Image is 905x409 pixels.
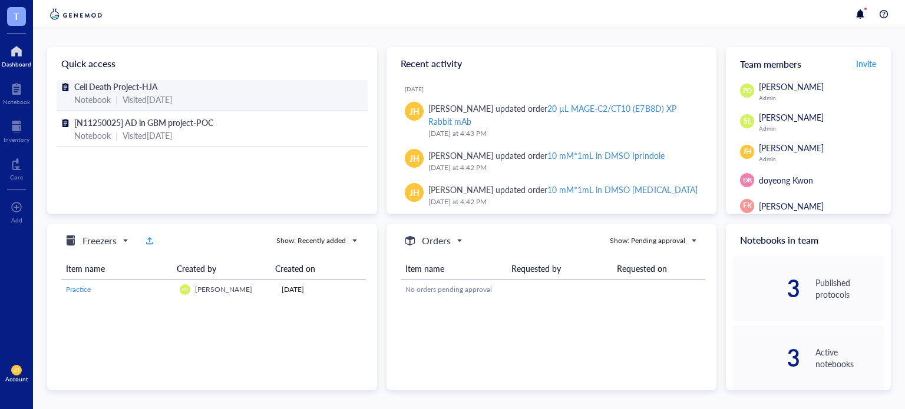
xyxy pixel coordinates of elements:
span: [PERSON_NAME] [759,200,824,212]
th: Item name [61,258,172,280]
div: [PERSON_NAME] updated order [428,183,698,196]
div: | [115,129,118,142]
div: Admin [759,94,884,101]
div: [DATE] [405,85,707,92]
th: Requested on [612,258,705,280]
div: No orders pending approval [405,284,701,295]
div: Show: Pending approval [610,235,685,246]
div: Core [10,174,23,181]
a: Practice [66,284,170,295]
div: Visited [DATE] [123,93,172,106]
div: [DATE] at 4:43 PM [428,128,698,139]
div: Account [5,375,28,383]
a: JH[PERSON_NAME] updated order10 mM*1mL in DMSO [MEDICAL_DATA][DATE] at 4:42 PM [396,178,707,212]
div: Notebooks in team [726,224,891,257]
button: Invite [856,54,877,73]
div: Visited [DATE] [123,129,172,142]
span: PO [182,287,188,292]
a: JH[PERSON_NAME] updated order20 µL MAGE-C2/CT10 (E7B8D) XP Rabbit mAb[DATE] at 4:43 PM [396,97,707,144]
span: Practice [66,284,91,294]
div: Admin [759,155,884,162]
th: Created by [172,258,270,280]
div: [DATE] at 4:42 PM [428,162,698,174]
div: [PERSON_NAME] updated order [428,102,698,128]
th: Requested by [507,258,613,280]
th: Created on [270,258,357,280]
span: [N11250025] AD in GBM project-POC [74,117,213,128]
a: Inventory [4,117,29,143]
div: Show: Recently added [276,235,346,246]
div: | [115,93,118,106]
span: [PERSON_NAME] [195,284,252,294]
span: Invite [856,58,876,69]
a: Notebook [3,79,30,105]
span: JH [409,186,420,199]
span: EK [743,201,752,211]
div: Notebook [3,98,30,105]
span: doyeong Kwon [759,174,813,186]
div: 10 mM*1mL in DMSO Iprindole [547,149,664,161]
span: SL [744,116,751,127]
div: Recent activity [387,47,716,80]
div: Notebook [74,129,111,142]
span: DK [742,175,752,185]
h5: Orders [422,234,451,248]
img: genemod-logo [47,7,105,21]
div: Active notebooks [815,346,884,370]
div: 3 [733,279,801,298]
span: Cell Death Project-HJA [74,81,158,92]
div: Add [11,217,22,224]
a: Core [10,155,23,181]
a: Dashboard [2,42,31,68]
span: JH [743,147,751,157]
span: [PERSON_NAME] [759,142,824,154]
div: Quick access [47,47,377,80]
span: JH [409,105,420,118]
div: 3 [733,348,801,367]
th: Item name [401,258,507,280]
div: Published protocols [815,277,884,300]
div: Admin [759,125,884,132]
div: [PERSON_NAME] updated order [428,149,665,162]
div: Inventory [4,136,29,143]
div: Team members [726,47,891,80]
div: Dashboard [2,61,31,68]
a: JH[PERSON_NAME] updated order10 mM*1mL in DMSO Iprindole[DATE] at 4:42 PM [396,144,707,178]
span: T [14,9,19,24]
div: 10 mM*1mL in DMSO [MEDICAL_DATA] [547,184,697,195]
div: 20 µL MAGE-C2/CT10 (E7B8D) XP Rabbit mAb [428,102,676,127]
span: JH [14,367,19,373]
span: [PERSON_NAME] [759,111,824,123]
div: Notebook [74,93,111,106]
h5: Freezers [82,234,117,248]
span: PO [742,86,752,96]
span: JH [409,152,420,165]
span: [PERSON_NAME] [759,81,824,92]
div: [DATE] [282,284,361,295]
